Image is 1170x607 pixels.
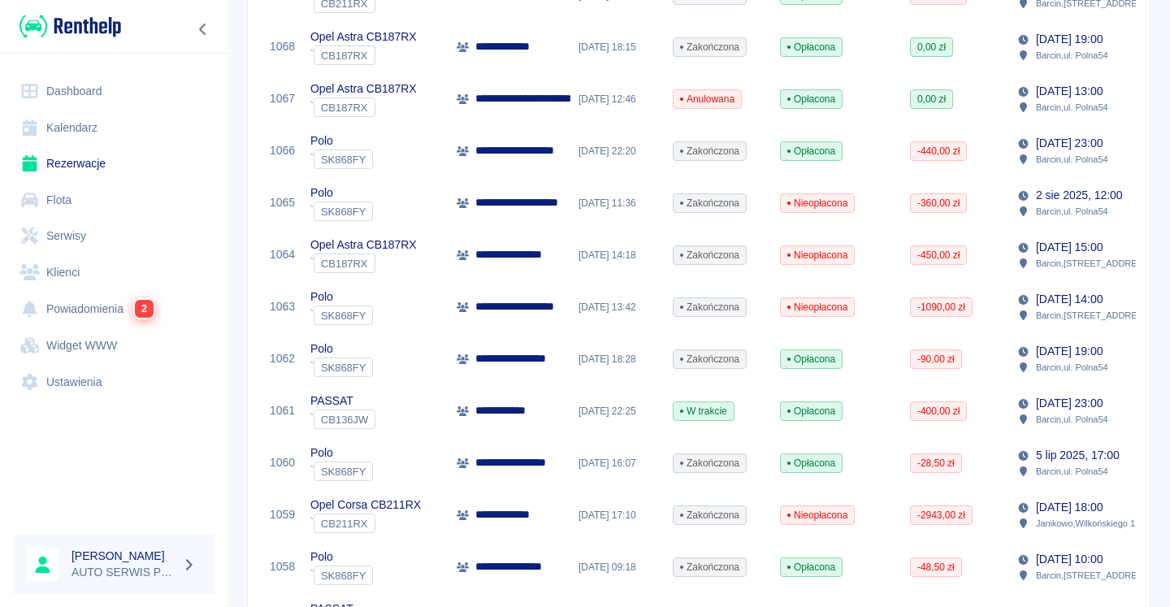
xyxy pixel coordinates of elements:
[570,21,665,73] div: [DATE] 18:15
[1036,551,1103,568] p: [DATE] 10:00
[1036,360,1108,375] p: Barcin , ul. Polna54
[310,566,373,585] div: `
[314,414,375,426] span: CB136JW
[911,404,966,418] span: -400,00 zł
[781,456,842,470] span: Opłacona
[781,508,854,522] span: Nieopłacona
[270,350,295,367] a: 1062
[570,489,665,541] div: [DATE] 17:10
[570,125,665,177] div: [DATE] 22:20
[270,38,295,55] a: 1068
[314,50,375,62] span: CB187RX
[781,560,842,574] span: Opłacona
[13,364,215,401] a: Ustawienia
[1036,516,1152,531] p: Janikowo , Wilkońskiego 11/11
[911,508,972,522] span: -2943,00 zł
[781,196,854,210] span: Nieopłacona
[13,182,215,219] a: Flota
[674,248,746,262] span: Zakończona
[270,90,295,107] a: 1067
[674,404,734,418] span: W trakcie
[13,218,215,254] a: Serwisy
[310,306,373,325] div: `
[1036,239,1103,256] p: [DATE] 15:00
[13,327,215,364] a: Widget WWW
[310,150,373,169] div: `
[314,258,375,270] span: CB187RX
[13,145,215,182] a: Rezerwacje
[191,19,215,40] button: Zwiń nawigację
[1036,568,1151,583] p: Barcin , [STREET_ADDRESS]
[1036,256,1151,271] p: Barcin , [STREET_ADDRESS]
[310,514,421,533] div: `
[1036,100,1108,115] p: Barcin , ul. Polna54
[1036,291,1103,308] p: [DATE] 14:00
[1036,343,1103,360] p: [DATE] 19:00
[674,300,746,314] span: Zakończona
[270,298,295,315] a: 1063
[674,40,746,54] span: Zakończona
[570,437,665,489] div: [DATE] 16:07
[911,456,961,470] span: -28,50 zł
[911,352,961,366] span: -90,00 zł
[310,410,375,429] div: `
[310,358,373,377] div: `
[71,548,175,564] h6: [PERSON_NAME]
[314,570,372,582] span: SK868FY
[1036,83,1103,100] p: [DATE] 13:00
[674,196,746,210] span: Zakończona
[310,444,373,462] p: Polo
[270,558,295,575] a: 1058
[1036,308,1151,323] p: Barcin , [STREET_ADDRESS]
[1036,464,1108,479] p: Barcin , ul. Polna54
[270,246,295,263] a: 1064
[314,154,372,166] span: SK868FY
[911,92,952,106] span: 0,00 zł
[310,132,373,150] p: Polo
[570,73,665,125] div: [DATE] 12:46
[314,310,372,322] span: SK868FY
[310,340,373,358] p: Polo
[314,466,372,478] span: SK868FY
[674,508,746,522] span: Zakończona
[781,144,842,158] span: Opłacona
[674,92,741,106] span: Anulowana
[314,102,375,114] span: CB187RX
[1036,499,1103,516] p: [DATE] 18:00
[570,177,665,229] div: [DATE] 11:36
[19,13,121,40] img: Renthelp logo
[674,352,746,366] span: Zakończona
[781,248,854,262] span: Nieopłacona
[310,202,373,221] div: `
[13,110,215,146] a: Kalendarz
[13,73,215,110] a: Dashboard
[1036,152,1108,167] p: Barcin , ul. Polna54
[310,184,373,202] p: Polo
[781,404,842,418] span: Opłacona
[310,98,417,117] div: `
[310,28,417,46] p: Opel Astra CB187RX
[781,92,842,106] span: Opłacona
[1036,48,1108,63] p: Barcin , ul. Polna54
[911,144,966,158] span: -440,00 zł
[1036,31,1103,48] p: [DATE] 19:00
[13,290,215,327] a: Powiadomienia2
[570,333,665,385] div: [DATE] 18:28
[911,40,952,54] span: 0,00 zł
[270,454,295,471] a: 1060
[1036,204,1108,219] p: Barcin , ul. Polna54
[674,456,746,470] span: Zakończona
[310,46,417,65] div: `
[310,548,373,566] p: Polo
[781,40,842,54] span: Opłacona
[135,300,154,318] span: 2
[781,300,854,314] span: Nieopłacona
[310,80,417,98] p: Opel Astra CB187RX
[314,518,375,530] span: CB211RX
[270,506,295,523] a: 1059
[13,254,215,291] a: Klienci
[570,229,665,281] div: [DATE] 14:18
[314,206,372,218] span: SK868FY
[310,288,373,306] p: Polo
[674,144,746,158] span: Zakończona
